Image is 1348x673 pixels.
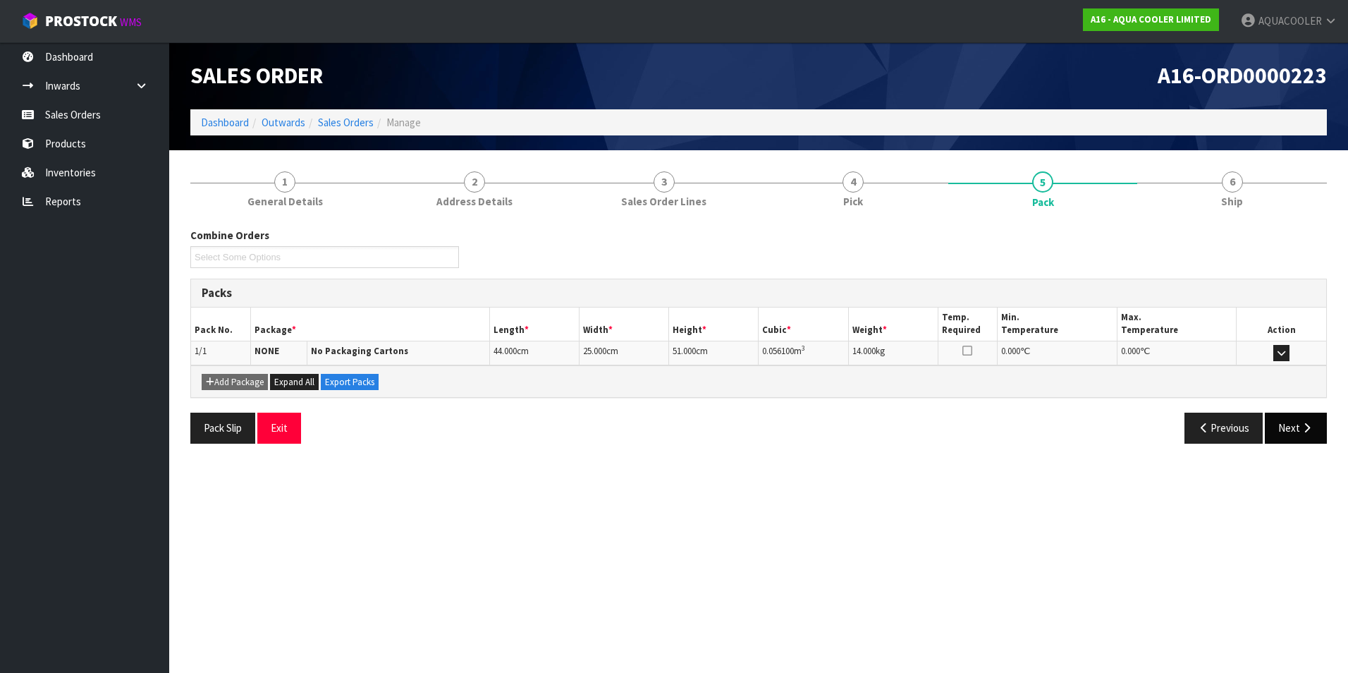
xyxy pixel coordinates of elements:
[1265,413,1327,443] button: Next
[195,345,207,357] span: 1/1
[255,345,279,357] strong: NONE
[464,171,485,193] span: 2
[1117,341,1236,365] td: ℃
[274,376,314,388] span: Expand All
[190,61,323,90] span: Sales Order
[202,286,1316,300] h3: Packs
[274,171,295,193] span: 1
[759,308,848,341] th: Cubic
[257,413,301,443] button: Exit
[251,308,490,341] th: Package
[311,345,408,357] strong: No Packaging Cartons
[436,194,513,209] span: Address Details
[247,194,323,209] span: General Details
[1237,308,1326,341] th: Action
[190,217,1327,454] span: Pack
[842,171,864,193] span: 4
[490,341,580,365] td: cm
[843,194,863,209] span: Pick
[762,345,794,357] span: 0.056100
[669,341,759,365] td: cm
[852,345,876,357] span: 14.000
[1221,194,1243,209] span: Ship
[1032,195,1054,210] span: Pack
[998,341,1117,365] td: ℃
[654,171,675,193] span: 3
[45,12,117,30] span: ProStock
[262,116,305,129] a: Outwards
[494,345,517,357] span: 44.000
[1091,13,1211,25] strong: A16 - AQUA COOLER LIMITED
[21,12,39,30] img: cube-alt.png
[621,194,706,209] span: Sales Order Lines
[848,308,938,341] th: Weight
[1184,413,1263,443] button: Previous
[998,308,1117,341] th: Min. Temperature
[1001,345,1020,357] span: 0.000
[938,308,998,341] th: Temp. Required
[848,341,938,365] td: kg
[1032,171,1053,193] span: 5
[201,116,249,129] a: Dashboard
[321,374,379,391] button: Export Packs
[1158,61,1327,90] span: A16-ORD0000223
[490,308,580,341] th: Length
[318,116,374,129] a: Sales Orders
[190,413,255,443] button: Pack Slip
[191,308,251,341] th: Pack No.
[270,374,319,391] button: Expand All
[190,228,269,243] label: Combine Orders
[1222,171,1243,193] span: 6
[120,16,142,29] small: WMS
[580,308,669,341] th: Width
[386,116,421,129] span: Manage
[1121,345,1140,357] span: 0.000
[202,374,268,391] button: Add Package
[583,345,606,357] span: 25.000
[673,345,696,357] span: 51.000
[1258,14,1322,28] span: AQUACOOLER
[759,341,848,365] td: m
[802,344,805,353] sup: 3
[1117,308,1236,341] th: Max. Temperature
[669,308,759,341] th: Height
[580,341,669,365] td: cm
